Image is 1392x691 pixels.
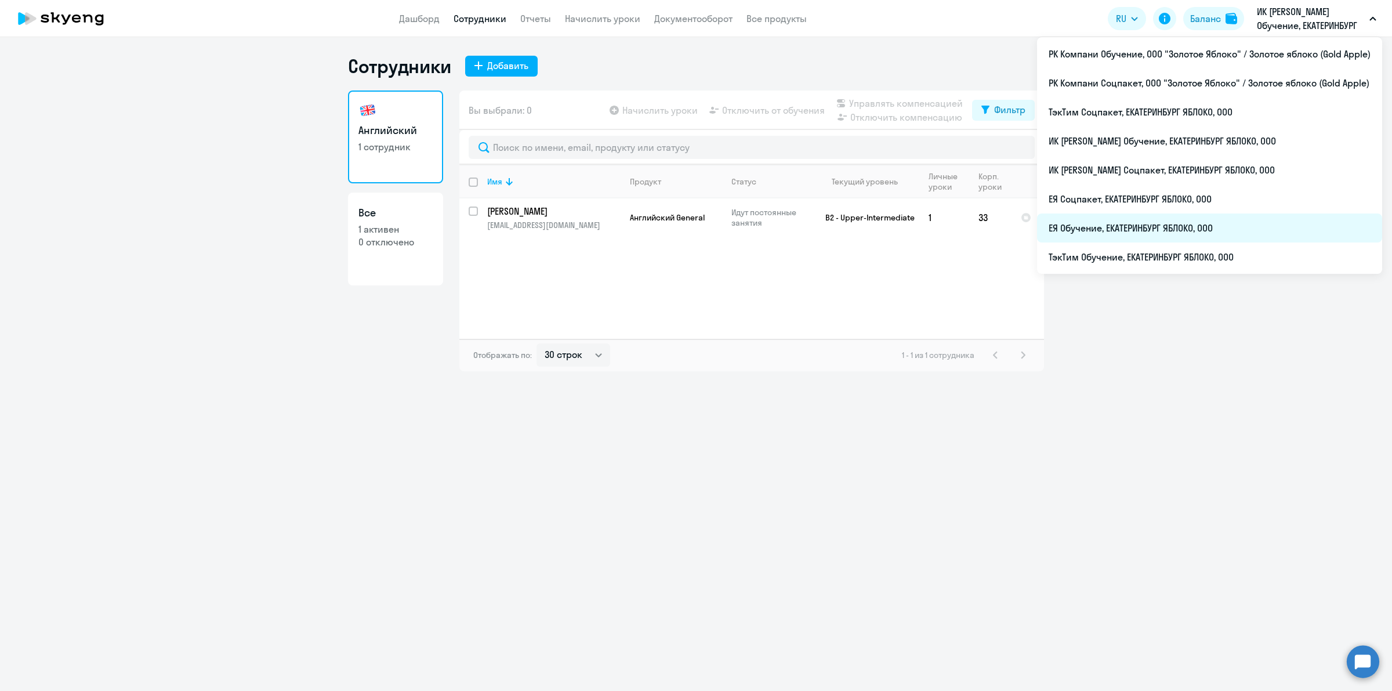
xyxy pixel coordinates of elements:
[1183,7,1244,30] button: Балансbalance
[978,171,1003,192] div: Корп. уроки
[630,176,722,187] div: Продукт
[978,171,1011,192] div: Корп. уроки
[487,205,618,218] p: [PERSON_NAME]
[487,220,620,230] p: [EMAIL_ADDRESS][DOMAIN_NAME]
[465,56,538,77] button: Добавить
[358,101,377,120] img: english
[832,176,898,187] div: Текущий уровень
[487,176,620,187] div: Имя
[972,100,1035,121] button: Фильтр
[731,176,811,187] div: Статус
[473,350,532,360] span: Отображать по:
[929,171,961,192] div: Личные уроки
[487,59,528,73] div: Добавить
[929,171,969,192] div: Личные уроки
[1108,7,1146,30] button: RU
[399,13,440,24] a: Дашборд
[358,205,433,220] h3: Все
[487,176,502,187] div: Имя
[1226,13,1237,24] img: balance
[348,91,443,183] a: Английский1 сотрудник
[821,176,919,187] div: Текущий уровень
[654,13,733,24] a: Документооборот
[358,223,433,236] p: 1 активен
[1257,5,1365,32] p: ИК [PERSON_NAME] Обучение, ЕКАТЕРИНБУРГ ЯБЛОКО, ООО
[469,136,1035,159] input: Поиск по имени, email, продукту или статусу
[811,198,919,237] td: B2 - Upper-Intermediate
[469,103,532,117] span: Вы выбрали: 0
[348,193,443,285] a: Все1 активен0 отключено
[358,140,433,153] p: 1 сотрудник
[630,212,705,223] span: Английский General
[520,13,551,24] a: Отчеты
[902,350,974,360] span: 1 - 1 из 1 сотрудника
[731,207,811,228] p: Идут постоянные занятия
[1251,5,1382,32] button: ИК [PERSON_NAME] Обучение, ЕКАТЕРИНБУРГ ЯБЛОКО, ООО
[348,55,451,78] h1: Сотрудники
[731,176,756,187] div: Статус
[994,103,1025,117] div: Фильтр
[746,13,807,24] a: Все продукты
[565,13,640,24] a: Начислить уроки
[358,123,433,138] h3: Английский
[487,205,620,218] a: [PERSON_NAME]
[1037,37,1382,274] ul: RU
[630,176,661,187] div: Продукт
[1116,12,1126,26] span: RU
[919,198,969,237] td: 1
[358,236,433,248] p: 0 отключено
[969,198,1012,237] td: 33
[454,13,506,24] a: Сотрудники
[1190,12,1221,26] div: Баланс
